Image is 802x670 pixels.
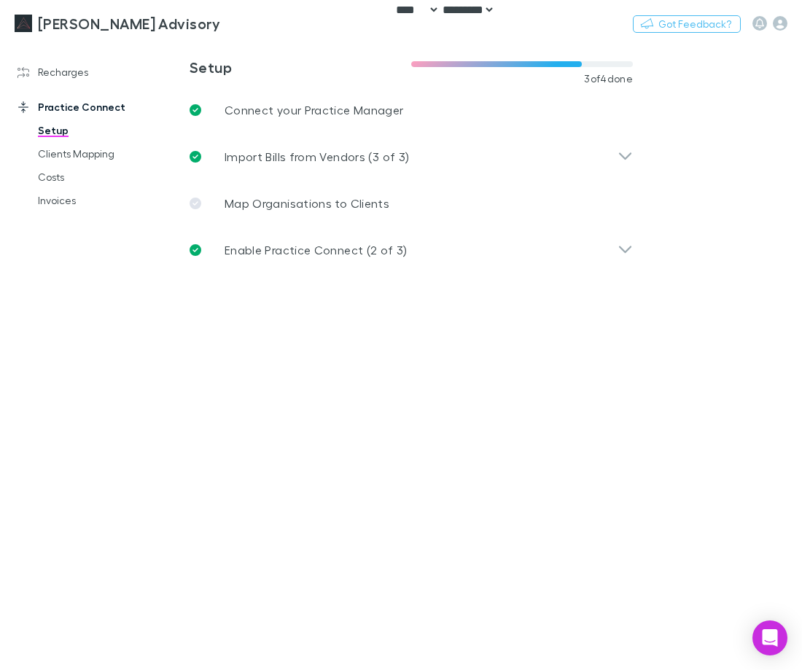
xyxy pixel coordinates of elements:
a: [PERSON_NAME] Advisory [6,6,229,41]
button: Got Feedback? [633,15,741,33]
div: Enable Practice Connect (2 of 3) [178,227,645,273]
p: Map Organisations to Clients [225,195,389,212]
img: Liston Newton Advisory's Logo [15,15,32,32]
p: Enable Practice Connect (2 of 3) [225,241,408,259]
div: Open Intercom Messenger [752,620,787,655]
h3: [PERSON_NAME] Advisory [38,15,220,32]
a: Practice Connect [3,96,180,119]
p: Import Bills from Vendors (3 of 3) [225,148,410,165]
a: Clients Mapping [23,142,180,165]
p: Connect your Practice Manager [225,101,404,119]
a: Setup [23,119,180,142]
a: Costs [23,165,180,189]
span: 3 of 4 done [584,73,633,85]
a: Invoices [23,189,180,212]
div: Import Bills from Vendors (3 of 3) [178,133,645,180]
a: Recharges [3,61,180,84]
h3: Setup [190,58,411,76]
a: Map Organisations to Clients [178,180,645,227]
a: Connect your Practice Manager [178,87,645,133]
